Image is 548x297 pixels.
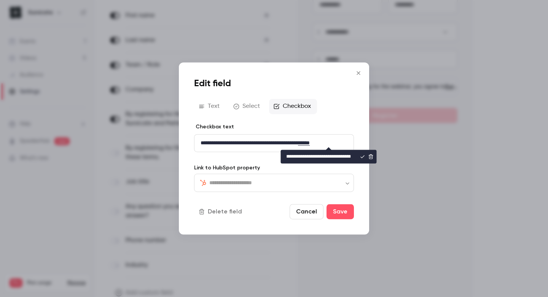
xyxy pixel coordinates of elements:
[194,134,354,152] div: editor
[344,179,351,187] button: Open
[194,77,354,90] h1: Edit field
[194,164,354,172] label: Link to HubSpot property
[194,99,226,114] button: Text
[229,99,266,114] button: Select
[327,204,354,220] button: Save
[269,99,317,114] button: Checkbox
[290,204,323,220] button: Cancel
[351,65,366,81] button: Close
[194,204,248,220] button: Delete field
[194,123,234,131] label: Checkbox text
